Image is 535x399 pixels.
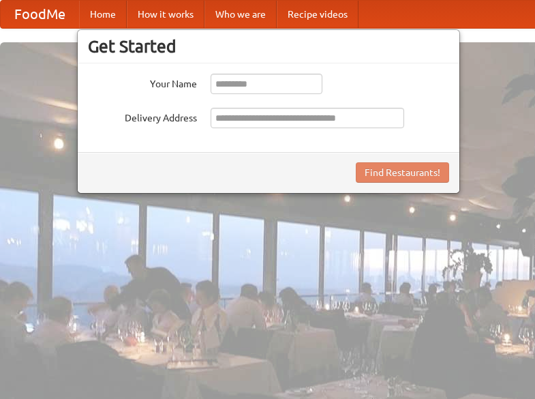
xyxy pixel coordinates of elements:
[204,1,277,28] a: Who we are
[277,1,358,28] a: Recipe videos
[79,1,127,28] a: Home
[88,36,449,57] h3: Get Started
[356,162,449,183] button: Find Restaurants!
[88,74,197,91] label: Your Name
[127,1,204,28] a: How it works
[88,108,197,125] label: Delivery Address
[1,1,79,28] a: FoodMe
